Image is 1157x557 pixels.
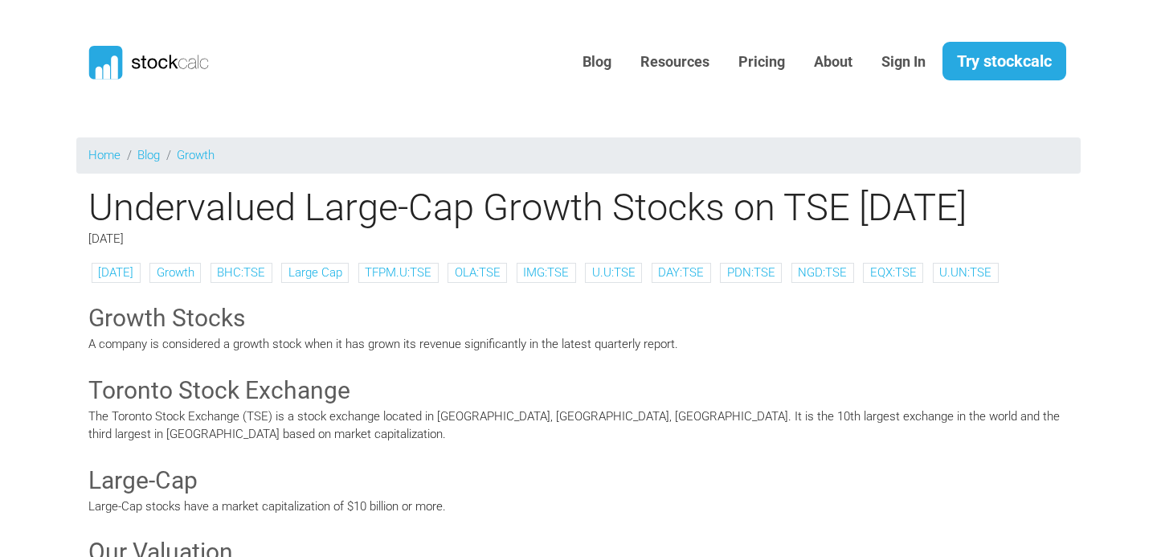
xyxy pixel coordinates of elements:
[365,265,431,280] a: TFPM.U:TSE
[798,265,847,280] a: NGD:TSE
[802,43,865,82] a: About
[88,498,1069,516] p: Large-Cap stocks have a market capitalization of $10 billion or more.
[628,43,722,82] a: Resources
[455,265,501,280] a: OLA:TSE
[939,265,991,280] a: U.UN:TSE
[217,265,265,280] a: BHC:TSE
[137,148,160,162] a: Blog
[288,265,342,280] a: Large Cap
[870,265,917,280] a: EQX:TSE
[88,301,1069,335] h3: Growth Stocks
[76,137,1081,174] nav: breadcrumb
[88,148,121,162] a: Home
[942,42,1066,80] a: Try stockcalc
[177,148,215,162] a: Growth
[726,43,797,82] a: Pricing
[88,231,124,246] span: [DATE]
[76,185,1081,230] h1: Undervalued Large-Cap Growth Stocks on TSE [DATE]
[88,464,1069,498] h3: Large-Cap
[592,265,636,280] a: U.U:TSE
[88,408,1069,444] p: The Toronto Stock Exchange (TSE) is a stock exchange located in [GEOGRAPHIC_DATA], [GEOGRAPHIC_DA...
[98,265,133,280] a: [DATE]
[157,265,194,280] a: Growth
[727,265,775,280] a: PDN:TSE
[658,265,704,280] a: DAY:TSE
[88,374,1069,408] h3: Toronto Stock Exchange
[570,43,623,82] a: Blog
[88,335,1069,354] p: A company is considered a growth stock when it has grown its revenue significantly in the latest ...
[869,43,938,82] a: Sign In
[523,265,569,280] a: IMG:TSE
